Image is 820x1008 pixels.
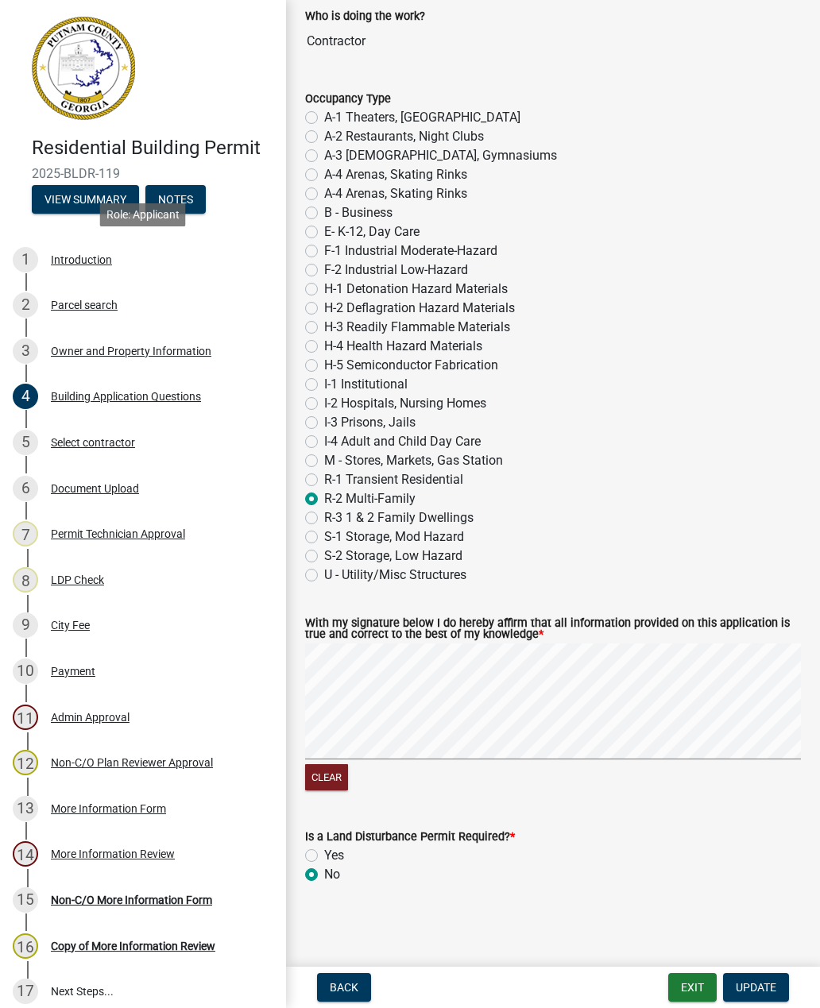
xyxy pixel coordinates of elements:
button: View Summary [32,185,139,214]
label: I-3 Prisons, Jails [324,413,416,432]
label: A-3 [DEMOGRAPHIC_DATA], Gymnasiums [324,146,557,165]
label: I-2 Hospitals, Nursing Homes [324,394,486,413]
div: Parcel search [51,299,118,311]
div: 16 [13,933,38,959]
div: Admin Approval [51,712,130,723]
label: S-2 Storage, Low Hazard [324,546,462,566]
label: Occupancy Type [305,94,391,105]
wm-modal-confirm: Summary [32,194,139,207]
div: Non-C/O More Information Form [51,894,212,906]
label: R-2 Multi-Family [324,489,416,508]
label: A-2 Restaurants, Night Clubs [324,127,484,146]
div: 1 [13,247,38,272]
label: A-1 Theaters, [GEOGRAPHIC_DATA] [324,108,520,127]
div: 2 [13,292,38,318]
div: Non-C/O Plan Reviewer Approval [51,757,213,768]
button: Back [317,973,371,1002]
div: 9 [13,612,38,638]
label: I-1 Institutional [324,375,408,394]
div: Role: Applicant [100,203,186,226]
label: E- K-12, Day Care [324,222,420,241]
div: 17 [13,979,38,1004]
div: Select contractor [51,437,135,448]
div: LDP Check [51,574,104,585]
div: 11 [13,705,38,730]
wm-modal-confirm: Notes [145,194,206,207]
label: A-4 Arenas, Skating Rinks [324,184,467,203]
label: R-3 1 & 2 Family Dwellings [324,508,474,527]
label: I-4 Adult and Child Day Care [324,432,481,451]
button: Notes [145,185,206,214]
button: Update [723,973,789,1002]
div: 4 [13,384,38,409]
h4: Residential Building Permit [32,137,273,160]
div: Payment [51,666,95,677]
button: Exit [668,973,717,1002]
label: S-1 Storage, Mod Hazard [324,527,464,546]
div: 7 [13,521,38,546]
label: R-1 Transient Residential [324,470,463,489]
label: F-2 Industrial Low-Hazard [324,261,468,280]
div: Introduction [51,254,112,265]
div: 14 [13,841,38,867]
div: Permit Technician Approval [51,528,185,539]
label: H-4 Health Hazard Materials [324,337,482,356]
label: Is a Land Disturbance Permit Required? [305,832,515,843]
label: H-1 Detonation Hazard Materials [324,280,508,299]
div: More Information Form [51,803,166,814]
img: Putnam County, Georgia [32,17,135,120]
label: U - Utility/Misc Structures [324,566,466,585]
label: H-2 Deflagration Hazard Materials [324,299,515,318]
label: No [324,865,340,884]
div: 13 [13,796,38,821]
span: Update [736,981,776,994]
label: B - Business [324,203,393,222]
div: Document Upload [51,483,139,494]
div: 3 [13,338,38,364]
div: Owner and Property Information [51,346,211,357]
label: Who is doing the work? [305,11,425,22]
div: 10 [13,658,38,684]
div: City Fee [51,620,90,631]
div: 15 [13,887,38,913]
label: H-3 Readily Flammable Materials [324,318,510,337]
label: F-1 Industrial Moderate-Hazard [324,241,497,261]
div: 12 [13,750,38,775]
div: More Information Review [51,848,175,859]
div: 5 [13,430,38,455]
div: 8 [13,567,38,593]
label: H-5 Semiconductor Fabrication [324,356,498,375]
div: Building Application Questions [51,391,201,402]
label: Yes [324,846,344,865]
label: M - Stores, Markets, Gas Station [324,451,503,470]
label: With my signature below I do hereby affirm that all information provided on this application is t... [305,618,801,641]
label: A-4 Arenas, Skating Rinks [324,165,467,184]
div: Copy of More Information Review [51,940,215,952]
button: Clear [305,764,348,790]
span: Back [330,981,358,994]
span: 2025-BLDR-119 [32,166,254,181]
div: 6 [13,476,38,501]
